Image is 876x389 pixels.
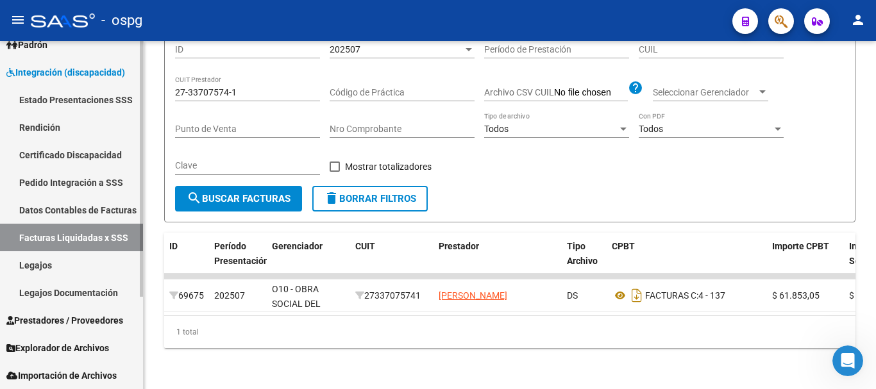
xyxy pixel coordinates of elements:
[439,290,507,301] span: [PERSON_NAME]
[850,12,866,28] mat-icon: person
[187,190,202,206] mat-icon: search
[312,186,428,211] button: Borrar Filtros
[214,241,269,266] span: Período Presentación
[628,285,645,306] i: Descargar documento
[324,193,416,204] span: Borrar Filtros
[169,241,178,251] span: ID
[484,124,509,134] span: Todos
[767,233,844,289] datatable-header-cell: Importe CPBT
[267,233,350,289] datatable-header-cell: Gerenciador
[772,241,829,251] span: Importe CPBT
[10,12,26,28] mat-icon: menu
[164,316,855,348] div: 1 total
[772,290,820,301] span: $ 61.853,05
[612,285,762,306] div: 4 - 137
[209,233,267,289] datatable-header-cell: Período Presentación
[169,288,204,303] div: 69675
[6,313,123,327] span: Prestadores / Proveedores
[645,290,698,301] span: FACTURAS C:
[567,241,598,266] span: Tipo Archivo
[164,233,209,289] datatable-header-cell: ID
[6,65,125,79] span: Integración (discapacidad)
[330,44,360,54] span: 202507
[187,193,291,204] span: Buscar Facturas
[484,87,554,97] span: Archivo CSV CUIL
[6,341,109,355] span: Explorador de Archivos
[272,284,321,338] span: O10 - OBRA SOCIAL DEL PERSONAL GRAFICO
[6,38,47,52] span: Padrón
[832,345,863,376] iframe: Intercom live chat
[350,233,434,289] datatable-header-cell: CUIT
[214,290,245,301] span: 202507
[639,124,663,134] span: Todos
[434,233,562,289] datatable-header-cell: Prestador
[6,368,117,383] span: Importación de Archivos
[607,233,767,289] datatable-header-cell: CPBT
[355,241,375,251] span: CUIT
[101,6,142,35] span: - ospg
[628,80,643,95] mat-icon: help
[439,241,479,251] span: Prestador
[175,186,302,211] button: Buscar Facturas
[612,241,635,251] span: CPBT
[355,288,428,303] div: 27337075741
[567,290,578,301] span: DS
[562,233,607,289] datatable-header-cell: Tipo Archivo
[653,87,757,98] span: Seleccionar Gerenciador
[554,87,628,99] input: Archivo CSV CUIL
[272,241,323,251] span: Gerenciador
[345,159,432,174] span: Mostrar totalizadores
[324,190,339,206] mat-icon: delete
